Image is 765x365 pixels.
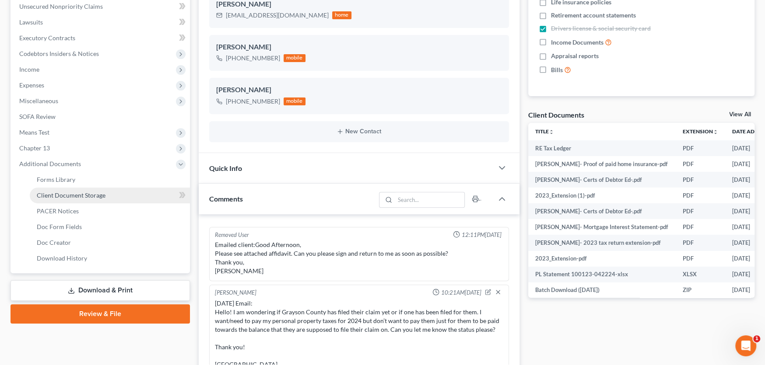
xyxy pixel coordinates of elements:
td: [PERSON_NAME]- Proof of paid home insurance-pdf [528,156,676,172]
div: Removed User [215,231,249,239]
span: Miscellaneous [19,97,58,104]
div: mobile [284,54,305,62]
a: Doc Creator [30,235,190,250]
div: [PERSON_NAME] [215,289,256,297]
a: SOFA Review [12,109,190,125]
td: [PERSON_NAME]- Certs of Debtor Ed-.pdf [528,203,676,219]
td: XLSX [676,267,725,282]
span: Download History [37,254,87,262]
td: [PERSON_NAME]- Mortgage Interest Statement-pdf [528,219,676,235]
i: unfold_more [713,129,718,135]
span: Client Document Storage [37,191,105,199]
span: Doc Form Fields [37,223,82,230]
span: Income Documents [551,38,604,47]
span: Chapter 13 [19,144,50,152]
td: [PERSON_NAME]- 2023 tax return extension-pdf [528,235,676,250]
div: mobile [284,97,305,105]
a: PACER Notices [30,203,190,219]
a: Extensionunfold_more [683,128,718,135]
a: Download & Print [11,280,190,301]
span: Expenses [19,81,44,89]
div: home [332,11,351,19]
td: PDF [676,172,725,188]
div: [PHONE_NUMBER] [226,54,280,63]
span: Additional Documents [19,160,81,167]
span: Bills [551,66,563,74]
span: Unsecured Nonpriority Claims [19,3,103,10]
div: Client Documents [528,110,584,119]
td: PDF [676,219,725,235]
span: Forms Library [37,176,75,183]
span: PACER Notices [37,207,79,215]
td: Batch Download ([DATE]) [528,282,676,298]
a: Download History [30,250,190,266]
span: 12:11PM[DATE] [462,231,502,239]
span: Retirement account statements [551,11,636,20]
span: Appraisal reports [551,52,599,60]
td: PL Statement 100123-042224-xlsx [528,267,676,282]
span: Income [19,66,39,73]
td: 2023_Extension-pdf [528,251,676,267]
div: Emailed client:Good Afternoon, Please see attached affidavit. Can you please sign and return to m... [215,240,503,275]
td: ZIP [676,282,725,298]
a: Titleunfold_more [535,128,554,135]
td: [PERSON_NAME]- Certs of Debtor Ed-.pdf [528,172,676,188]
td: PDF [676,251,725,267]
a: Executory Contracts [12,30,190,46]
input: Search... [395,192,464,207]
a: Forms Library [30,172,190,188]
div: [PHONE_NUMBER] [226,97,280,106]
span: Lawsuits [19,18,43,26]
td: PDF [676,188,725,203]
span: Drivers license & social security card [551,24,651,33]
div: [EMAIL_ADDRESS][DOMAIN_NAME] [226,11,329,20]
td: PDF [676,203,725,219]
span: 10:21AM[DATE] [441,289,481,297]
td: PDF [676,156,725,172]
span: Executory Contracts [19,34,75,42]
td: PDF [676,235,725,250]
div: [PERSON_NAME] [216,42,502,52]
span: Means Test [19,129,49,136]
iframe: Intercom live chat [735,335,756,356]
a: View All [729,111,751,118]
td: PDF [676,140,725,156]
span: Quick Info [209,164,242,172]
span: Doc Creator [37,239,71,246]
a: Review & File [11,304,190,323]
a: Client Document Storage [30,188,190,203]
span: 1 [753,335,760,342]
i: unfold_more [549,129,554,135]
a: Lawsuits [12,14,190,30]
td: RE Tax Ledger [528,140,676,156]
a: Doc Form Fields [30,219,190,235]
td: 2023_Extension (1)-pdf [528,188,676,203]
span: SOFA Review [19,113,56,120]
div: [PERSON_NAME] [216,85,502,95]
button: New Contact [216,128,502,135]
span: Codebtors Insiders & Notices [19,50,99,57]
span: Comments [209,195,243,203]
